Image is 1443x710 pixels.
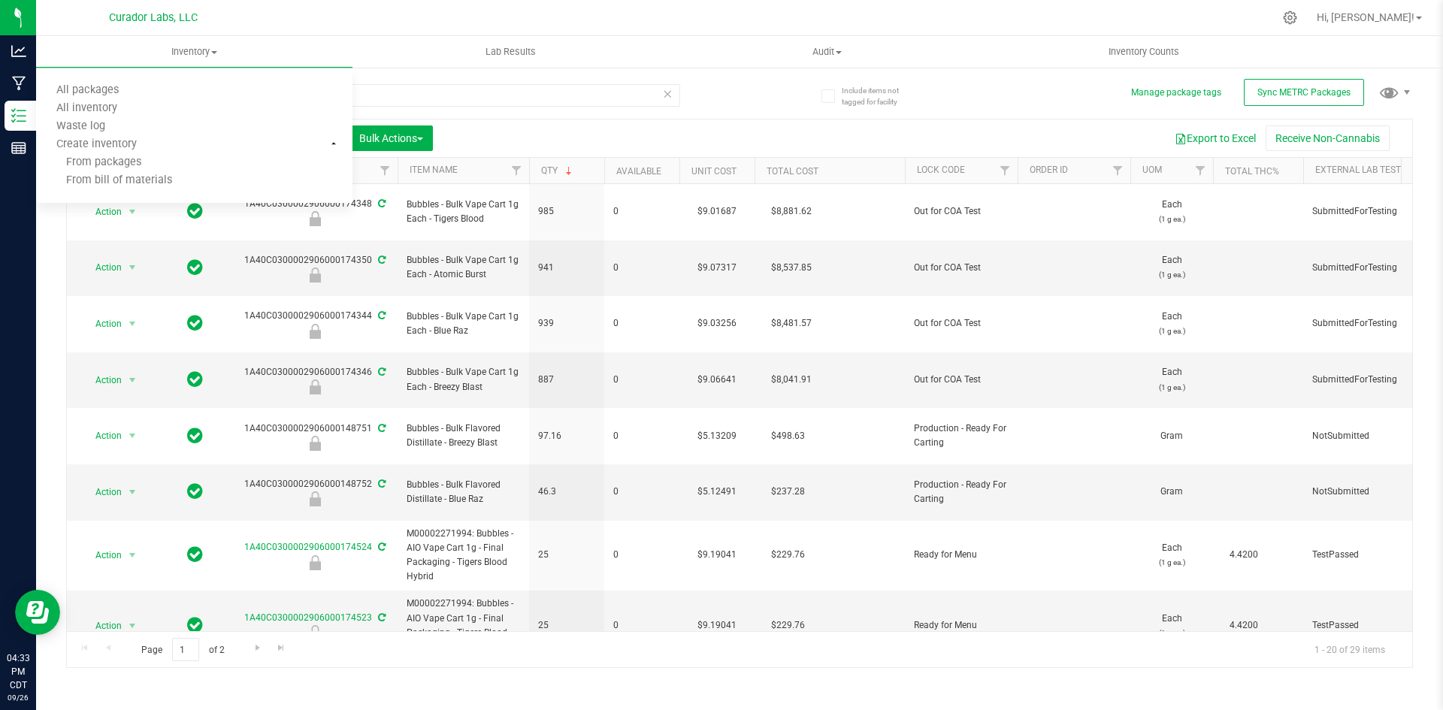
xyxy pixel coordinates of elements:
span: Sync from Compliance System [376,479,386,489]
div: 1A40C0300002906000148751 [230,421,400,451]
span: Bubbles - Bulk Flavored Distillate - Blue Raz [407,478,520,506]
span: Action [82,257,123,278]
a: Audit [669,36,985,68]
span: Out for COA Test [914,316,1009,331]
span: 46.3 [538,485,595,499]
div: Out for COA Test [230,379,400,394]
span: Ready for Menu [914,618,1009,633]
a: Lab Results [352,36,669,68]
a: UOM [1142,165,1162,175]
div: Out for COA Test [230,267,400,282]
span: 985 [538,204,595,219]
span: Bubbles - Bulk Vape Cart 1g Each - Blue Raz [407,310,520,338]
div: Production - Ready For Carting [230,491,400,506]
div: 1A40C0300002906000174350 [230,253,400,282]
span: 0 [613,316,670,331]
a: Filter [1106,158,1130,183]
input: 1 [172,638,199,661]
span: Sync from Compliance System [376,423,386,434]
span: In Sync [187,615,203,636]
span: 0 [613,485,670,499]
div: Production - Ready For Carting [230,436,400,451]
span: 0 [613,548,670,562]
span: M00002271994: Bubbles - AIO Vape Cart 1g - Final Packaging - Tigers Blood Hybrid [407,597,520,654]
span: In Sync [187,201,203,222]
td: $9.19041 [679,591,755,661]
span: All inventory [36,102,138,115]
span: Clear [662,84,673,104]
a: Filter [373,158,398,183]
span: In Sync [187,425,203,446]
a: Item Name [410,165,458,175]
span: Action [82,545,123,566]
span: Curador Labs, LLC [109,11,198,24]
a: Filter [504,158,529,183]
p: (1 g ea.) [1139,380,1204,394]
p: (1 g ea.) [1139,212,1204,226]
span: select [123,201,142,222]
span: 0 [613,373,670,387]
div: Ready for Menu [230,625,400,640]
a: Lock Code [917,165,965,175]
span: 0 [613,204,670,219]
span: Each [1139,253,1204,282]
div: Manage settings [1281,11,1299,25]
inline-svg: Inventory [11,108,26,123]
span: Sync from Compliance System [376,367,386,377]
span: 97.16 [538,429,595,443]
a: Total THC% [1225,166,1279,177]
p: 09/26 [7,692,29,703]
span: select [123,545,142,566]
span: Action [82,482,123,503]
iframe: Resource center [15,590,60,635]
span: select [123,370,142,391]
a: Go to the last page [271,638,292,658]
p: (1 g ea.) [1139,267,1204,282]
span: Action [82,313,123,334]
a: External Lab Test Result [1315,165,1433,175]
a: Go to the next page [247,638,268,658]
span: 25 [538,618,595,633]
span: All packages [36,84,139,97]
span: Action [82,201,123,222]
a: 1A40C0300002906000174523 [244,612,372,623]
span: Sync from Compliance System [376,198,386,209]
span: Audit [670,45,985,59]
span: 0 [613,618,670,633]
span: select [123,313,142,334]
span: Production - Ready For Carting [914,421,1009,450]
span: In Sync [187,481,203,502]
p: 04:33 PM CDT [7,651,29,692]
span: $229.76 [764,615,812,636]
div: Out for COA Test [230,324,400,339]
span: select [123,425,142,446]
span: Bulk Actions [359,132,423,144]
span: Sync METRC Packages [1257,87,1351,98]
span: Production - Ready For Carting [914,478,1009,506]
a: Unit Cost [691,166,737,177]
td: $9.07317 [679,240,755,297]
span: Sync from Compliance System [376,612,386,623]
span: $498.63 [764,425,812,447]
span: Each [1139,310,1204,338]
span: $229.76 [764,544,812,566]
span: select [123,482,142,503]
div: 1A40C0300002906000174346 [230,365,400,394]
button: Receive Non-Cannabis [1266,125,1390,151]
p: (1 g ea.) [1139,555,1204,570]
span: Page of 2 [129,638,237,661]
span: select [123,257,142,278]
span: $8,041.91 [764,369,819,391]
td: $9.19041 [679,521,755,591]
span: Out for COA Test [914,204,1009,219]
span: Inventory Counts [1088,45,1199,59]
td: $5.12491 [679,464,755,521]
span: Gram [1139,485,1204,499]
td: $9.06641 [679,352,755,409]
span: Each [1139,541,1204,570]
div: Out for COA Test [230,211,400,226]
button: Sync METRC Packages [1244,79,1364,106]
span: Sync from Compliance System [376,255,386,265]
span: 939 [538,316,595,331]
span: 941 [538,261,595,275]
